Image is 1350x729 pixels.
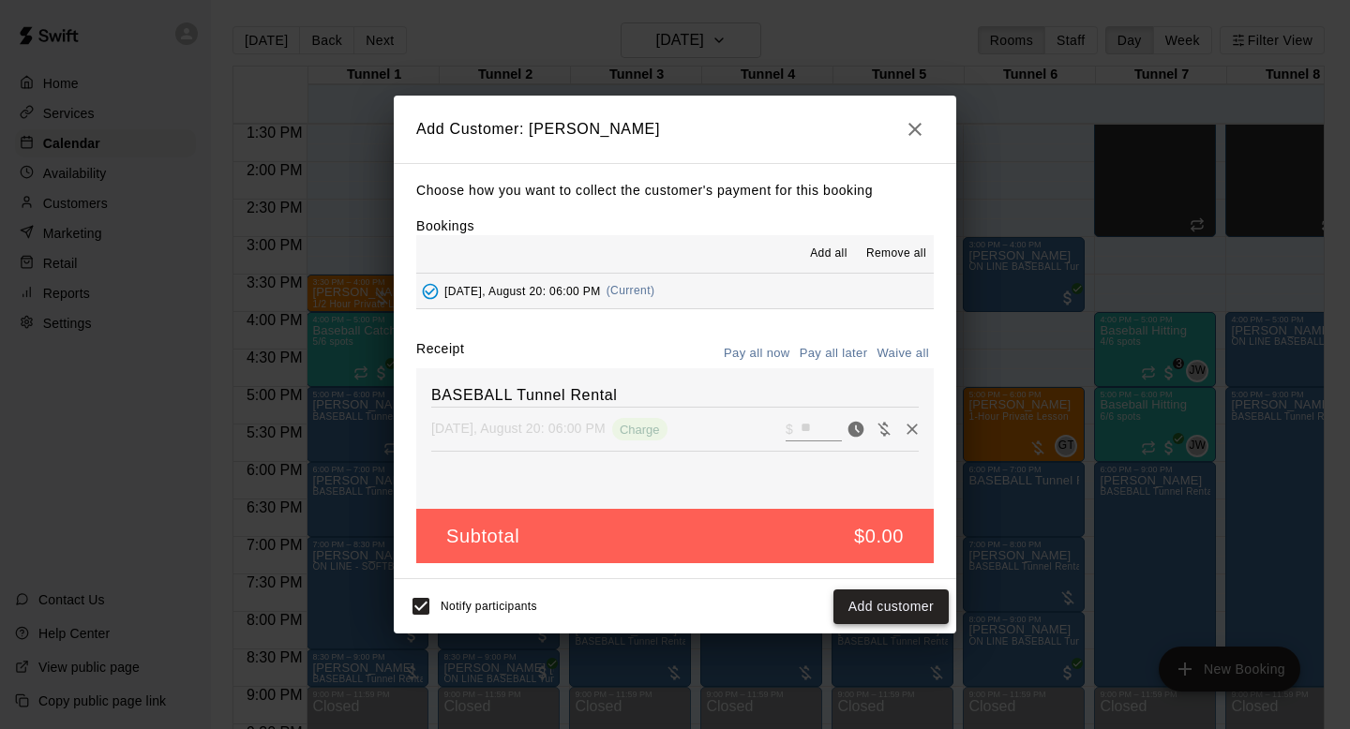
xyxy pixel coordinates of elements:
button: Pay all later [795,339,873,368]
h5: $0.00 [854,524,904,549]
p: $ [786,420,793,439]
span: Notify participants [441,601,537,614]
span: Add all [810,245,847,263]
h5: Subtotal [446,524,519,549]
h2: Add Customer: [PERSON_NAME] [394,96,956,163]
button: Remove [898,415,926,443]
button: Add all [799,239,859,269]
button: Add customer [833,589,949,624]
p: [DATE], August 20: 06:00 PM [431,419,606,438]
span: Waive payment [870,420,898,436]
button: Remove all [859,239,934,269]
p: Choose how you want to collect the customer's payment for this booking [416,179,934,202]
span: [DATE], August 20: 06:00 PM [444,284,601,297]
button: Pay all now [719,339,795,368]
label: Bookings [416,218,474,233]
span: (Current) [607,284,655,297]
h6: BASEBALL Tunnel Rental [431,383,919,408]
button: Added - Collect Payment[DATE], August 20: 06:00 PM(Current) [416,274,934,308]
span: Remove all [866,245,926,263]
label: Receipt [416,339,464,368]
button: Added - Collect Payment [416,277,444,305]
button: Waive all [872,339,934,368]
span: Pay now [842,420,870,436]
